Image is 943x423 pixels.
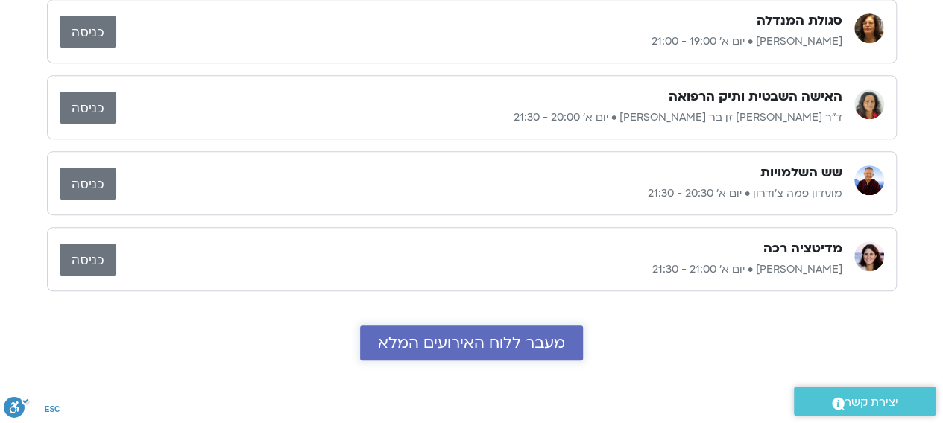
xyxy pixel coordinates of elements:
[60,92,116,124] a: כניסה
[794,387,936,416] a: יצירת קשר
[116,261,842,279] p: [PERSON_NAME] • יום א׳ 21:00 - 21:30
[60,244,116,276] a: כניסה
[854,89,884,119] img: ד״ר צילה זן בר צור
[845,392,898,413] span: יצירת קשר
[360,325,583,360] a: מעבר ללוח האירועים המלא
[378,334,565,352] span: מעבר ללוח האירועים המלא
[760,164,842,182] h3: שש השלמויות
[757,12,842,30] h3: סגולת המנדלה
[763,240,842,258] h3: מדיטציה רכה
[60,168,116,200] a: כניסה
[116,185,842,203] p: מועדון פמה צ'ודרון • יום א׳ 20:30 - 21:30
[669,88,842,106] h3: האישה השבטית ותיק הרפואה
[116,33,842,51] p: [PERSON_NAME] • יום א׳ 19:00 - 21:00
[116,109,842,127] p: ד״ר [PERSON_NAME] זן בר [PERSON_NAME] • יום א׳ 20:00 - 21:30
[854,165,884,195] img: מועדון פמה צ'ודרון
[60,16,116,48] a: כניסה
[854,241,884,271] img: מיכל גורל
[854,13,884,43] img: רונית הולנדר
